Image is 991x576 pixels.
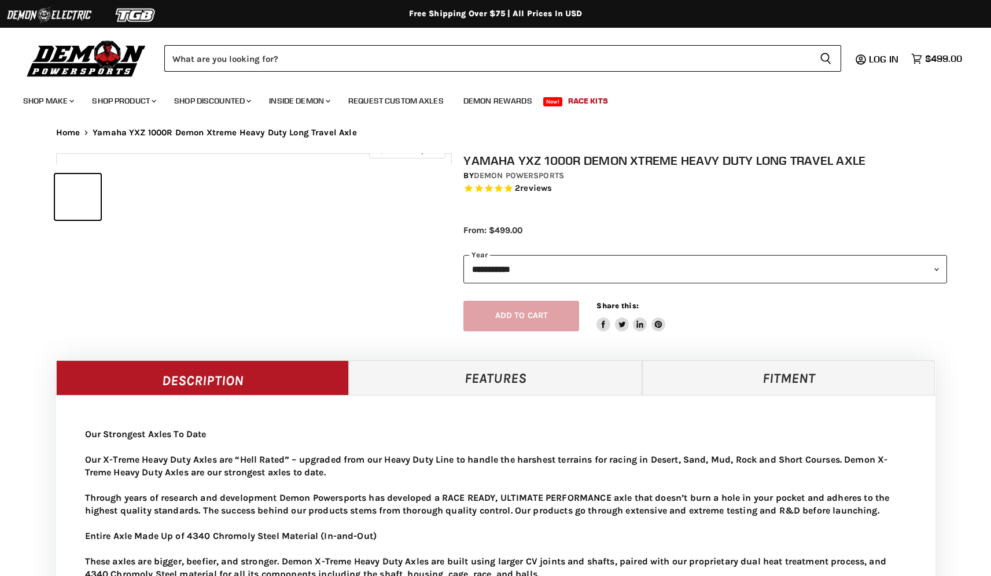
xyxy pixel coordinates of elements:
aside: Share this: [596,301,665,331]
a: Log in [864,54,905,64]
h1: Yamaha YXZ 1000R Demon Xtreme Heavy Duty Long Travel Axle [463,153,947,168]
img: Demon Powersports [23,38,150,79]
input: Search [164,45,811,72]
a: Request Custom Axles [340,89,452,113]
button: IMAGE thumbnail [55,174,101,220]
img: TGB Logo 2 [93,4,179,26]
button: Search [811,45,841,72]
span: Share this: [596,301,638,310]
ul: Main menu [14,84,959,113]
a: Shop Discounted [165,89,258,113]
span: reviews [520,183,552,193]
div: by [463,169,947,182]
span: $499.00 [925,53,962,64]
nav: Breadcrumbs [33,128,959,138]
a: Demon Powersports [474,171,564,180]
span: New! [543,97,563,106]
a: Inside Demon [260,89,337,113]
a: Shop Make [14,89,81,113]
form: Product [164,45,841,72]
span: 2 reviews [515,183,552,193]
span: Log in [869,53,898,65]
a: Home [56,128,80,138]
img: Demon Electric Logo 2 [6,4,93,26]
a: $499.00 [905,50,968,67]
a: Fitment [642,360,935,395]
a: Race Kits [559,89,617,113]
span: From: $499.00 [463,225,522,235]
span: Rated 5.0 out of 5 stars 2 reviews [463,183,947,195]
span: Yamaha YXZ 1000R Demon Xtreme Heavy Duty Long Travel Axle [93,128,357,138]
span: Click to expand [375,146,439,154]
select: year [463,255,947,283]
a: Shop Product [83,89,163,113]
a: Features [349,360,642,395]
div: Free Shipping Over $75 | All Prices In USD [33,9,959,19]
a: Demon Rewards [455,89,541,113]
a: Description [56,360,349,395]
